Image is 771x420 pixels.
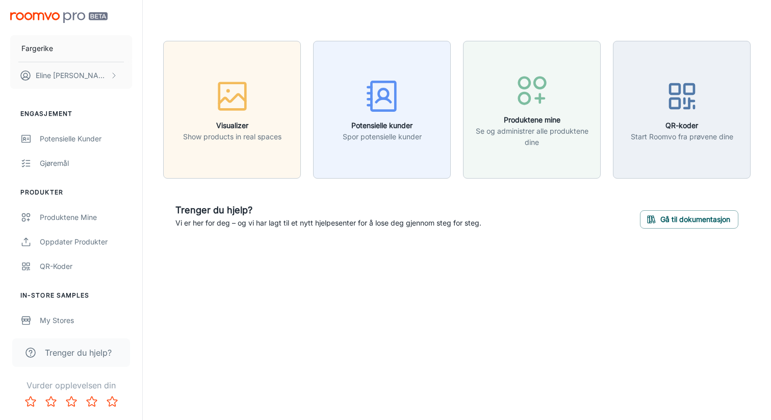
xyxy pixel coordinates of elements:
[175,217,481,229] p: Vi er her for deg – og vi har lagt til et nytt hjelpesenter for å lose deg gjennom steg for steg.
[40,261,132,272] div: QR-koder
[36,70,108,81] p: Eline [PERSON_NAME]
[40,133,132,144] div: Potensielle kunder
[40,236,132,248] div: Oppdater produkter
[313,104,451,114] a: Potensielle kunderSpor potensielle kunder
[183,131,281,142] p: Show products in real spaces
[313,41,451,179] button: Potensielle kunderSpor potensielle kunder
[470,114,594,126] h6: Produktene mine
[21,43,53,54] p: Fargerike
[463,41,601,179] button: Produktene mineSe og administrer alle produktene dine
[470,126,594,148] p: Se og administrer alle produktene dine
[343,120,422,131] h6: Potensielle kunder
[40,158,132,169] div: Gjøremål
[10,35,132,62] button: Fargerike
[613,41,751,179] button: QR-koderStart Roomvo fra prøvene dine
[175,203,481,217] h6: Trenger du hjelp?
[463,104,601,114] a: Produktene mineSe og administrer alle produktene dine
[40,212,132,223] div: Produktene mine
[640,210,738,229] button: Gå til dokumentasjon
[183,120,281,131] h6: Visualizer
[10,12,108,23] img: Roomvo PRO Beta
[631,120,733,131] h6: QR-koder
[163,41,301,179] button: VisualizerShow products in real spaces
[10,62,132,89] button: Eline [PERSON_NAME]
[631,131,733,142] p: Start Roomvo fra prøvene dine
[613,104,751,114] a: QR-koderStart Roomvo fra prøvene dine
[343,131,422,142] p: Spor potensielle kunder
[640,213,738,224] a: Gå til dokumentasjon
